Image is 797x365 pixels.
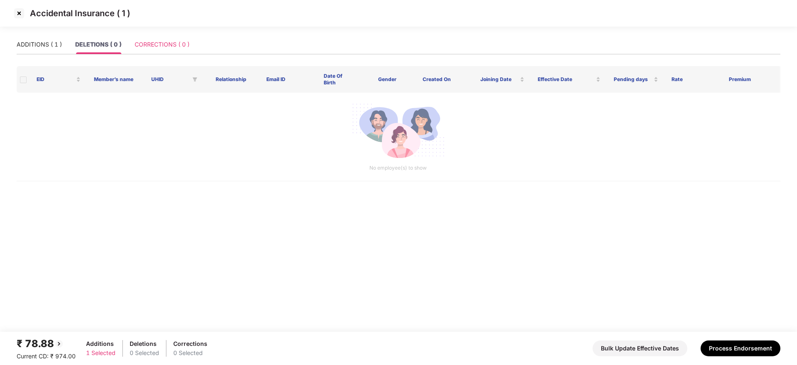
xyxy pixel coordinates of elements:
div: 0 Selected [130,348,159,358]
th: Created On [416,66,473,93]
th: Date Of Birth [317,66,359,93]
div: Corrections [173,339,207,348]
div: 0 Selected [173,348,207,358]
th: EID [30,66,87,93]
th: Premium [722,66,780,93]
th: Email ID [260,66,317,93]
span: Effective Date [538,76,595,83]
span: Current CD: ₹ 974.00 [17,353,76,360]
p: Accidental Insurance ( 1 ) [30,8,130,18]
th: Gender [359,66,416,93]
button: Bulk Update Effective Dates [593,340,687,356]
img: svg+xml;base64,PHN2ZyB4bWxucz0iaHR0cDovL3d3dy53My5vcmcvMjAwMC9zdmciIGlkPSJNdWx0aXBsZV9lbXBsb3llZS... [352,99,445,164]
div: 1 Selected [86,348,116,358]
th: Pending days [607,66,664,93]
th: Member’s name [87,66,145,93]
span: Joining Date [480,76,518,83]
span: Pending days [614,76,652,83]
div: ADDITIONS ( 1 ) [17,40,62,49]
th: Joining Date [474,66,531,93]
span: filter [192,77,197,82]
span: UHID [151,76,189,83]
div: CORRECTIONS ( 0 ) [135,40,189,49]
span: EID [37,76,74,83]
th: Relationship [202,66,260,93]
p: No employee(s) to show [23,164,773,172]
img: svg+xml;base64,PHN2ZyBpZD0iQmFjay0yMHgyMCIgeG1sbnM9Imh0dHA6Ly93d3cudzMub3JnLzIwMDAvc3ZnIiB3aWR0aD... [54,339,64,349]
div: ₹ 78.88 [17,336,76,352]
div: Additions [86,339,116,348]
th: Rate [665,66,722,93]
button: Process Endorsement [701,340,780,356]
div: DELETIONS ( 0 ) [75,40,121,49]
span: filter [191,74,199,84]
th: Effective Date [531,66,608,93]
img: svg+xml;base64,PHN2ZyBpZD0iQ3Jvc3MtMzJ4MzIiIHhtbG5zPSJodHRwOi8vd3d3LnczLm9yZy8yMDAwL3N2ZyIgd2lkdG... [12,7,26,20]
div: Deletions [130,339,159,348]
